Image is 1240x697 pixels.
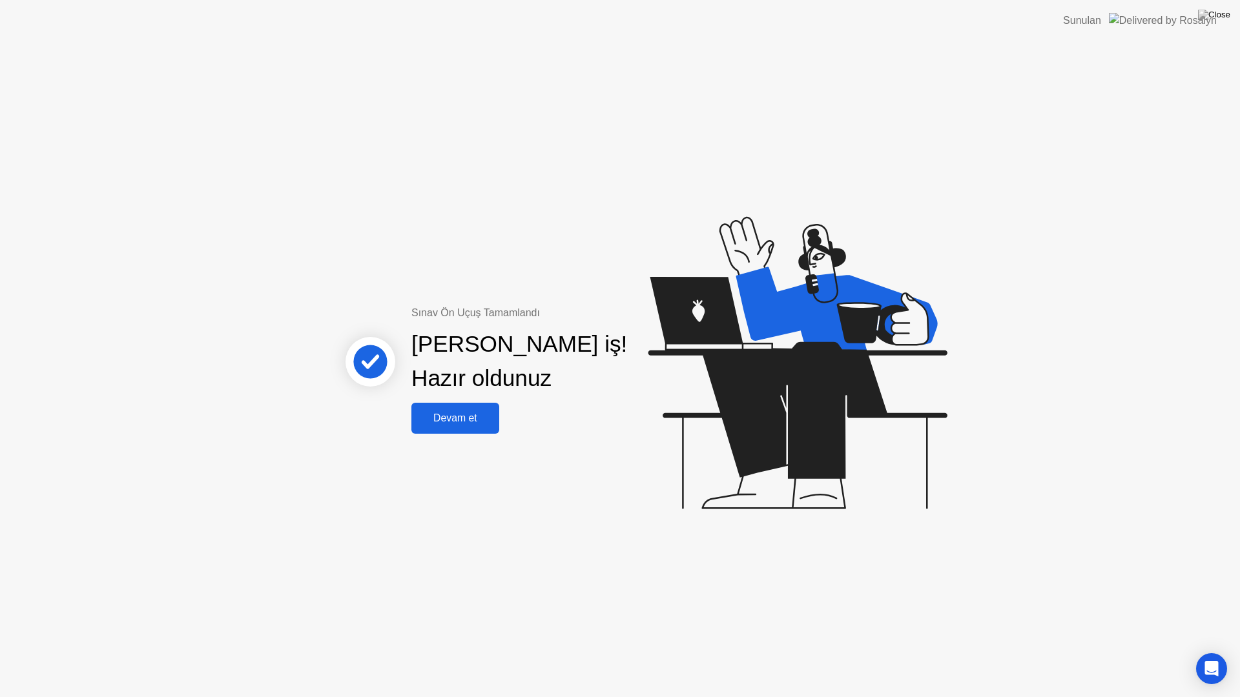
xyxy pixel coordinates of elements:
div: Sınav Ön Uçuş Tamamlandı [411,305,678,321]
button: Devam et [411,403,499,434]
img: Close [1198,10,1230,20]
div: [PERSON_NAME] iş! Hazır oldunuz [411,327,627,396]
img: Delivered by Rosalyn [1109,13,1217,28]
div: Open Intercom Messenger [1196,653,1227,684]
div: Devam et [415,412,495,424]
div: Sunulan [1063,13,1101,28]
